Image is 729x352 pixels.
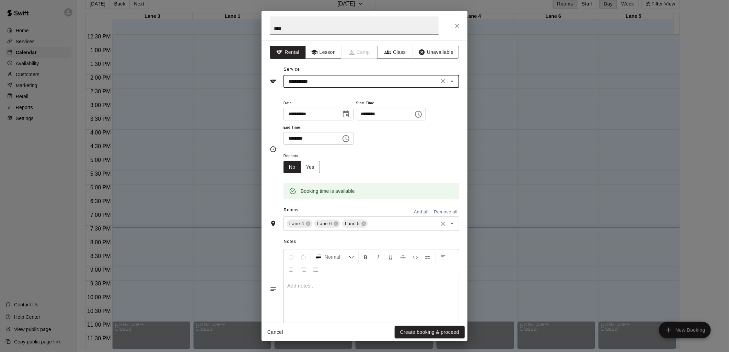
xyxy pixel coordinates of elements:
[298,263,309,275] button: Right Align
[385,251,396,263] button: Format Underline
[283,99,354,108] span: Date
[284,236,459,247] span: Notes
[339,107,353,121] button: Choose date, selected date is Aug 11, 2025
[342,220,362,227] span: Lane 5
[438,77,448,86] button: Clear
[270,220,277,227] svg: Rooms
[447,219,457,228] button: Open
[342,220,368,228] div: Lane 5
[301,161,320,174] button: Yes
[301,185,355,197] div: Booking time is available
[438,219,448,228] button: Clear
[298,251,309,263] button: Redo
[342,46,378,59] span: Camps can only be created in the Services page
[451,20,463,32] button: Close
[270,78,277,85] svg: Service
[437,251,449,263] button: Left Align
[412,107,425,121] button: Choose time, selected time is 6:30 PM
[285,263,297,275] button: Center Align
[413,46,459,59] button: Unavailable
[283,123,354,132] span: End Time
[283,161,301,174] button: No
[432,207,459,218] button: Remove all
[377,46,413,59] button: Class
[422,251,433,263] button: Insert Link
[287,220,307,227] span: Lane 4
[409,251,421,263] button: Insert Code
[356,99,426,108] span: Start Time
[372,251,384,263] button: Format Italics
[270,286,277,293] svg: Notes
[314,220,335,227] span: Lane 6
[312,251,357,263] button: Formatting Options
[287,220,312,228] div: Lane 4
[410,207,432,218] button: Add all
[325,254,349,260] span: Normal
[395,326,465,339] button: Create booking & proceed
[314,220,340,228] div: Lane 6
[284,67,300,72] span: Service
[447,77,457,86] button: Open
[305,46,342,59] button: Lesson
[283,161,320,174] div: outlined button group
[339,132,353,145] button: Choose time, selected time is 7:30 PM
[284,208,299,212] span: Rooms
[264,326,286,339] button: Cancel
[270,146,277,153] svg: Timing
[360,251,372,263] button: Format Bold
[270,46,306,59] button: Rental
[310,263,322,275] button: Justify Align
[283,152,325,161] span: Repeats
[285,251,297,263] button: Undo
[397,251,409,263] button: Format Strikethrough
